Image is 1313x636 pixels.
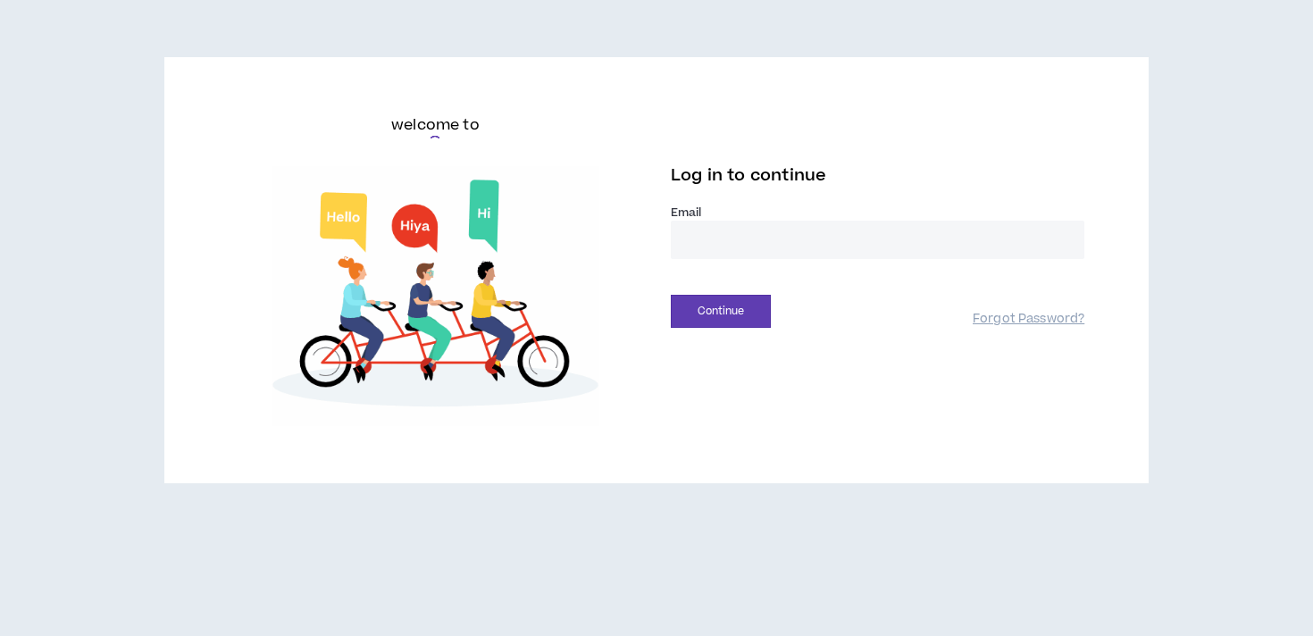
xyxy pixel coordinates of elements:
button: Continue [671,295,771,328]
h6: welcome to [391,114,480,136]
a: Forgot Password? [973,311,1084,328]
span: Log in to continue [671,164,826,187]
label: Email [671,205,1084,221]
img: Welcome to Wripple [229,166,642,426]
